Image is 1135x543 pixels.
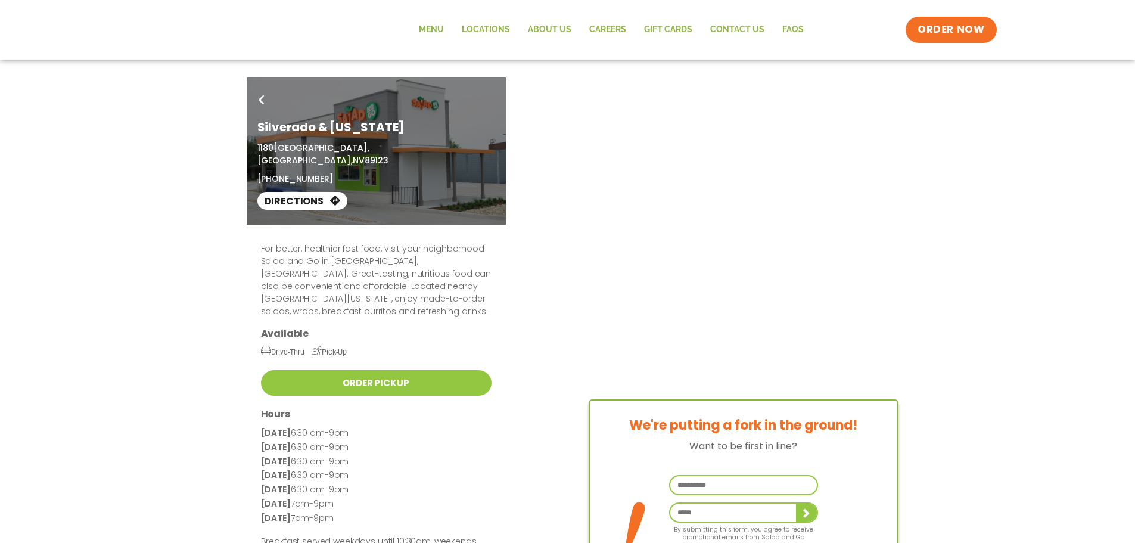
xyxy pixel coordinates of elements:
[261,408,492,420] h3: Hours
[635,16,701,44] a: GIFT CARDS
[261,243,492,318] p: For better, healthier fast food, visit your neighborhood Salad and Go in [GEOGRAPHIC_DATA], [GEOG...
[261,370,492,396] a: Order Pickup
[261,468,492,483] p: 6:30 am-9pm
[453,16,519,44] a: Locations
[261,427,291,439] strong: [DATE]
[353,154,365,166] span: NV
[519,16,580,44] a: About Us
[410,16,453,44] a: Menu
[261,483,291,495] strong: [DATE]
[261,426,492,440] p: 6:30 am-9pm
[261,511,492,526] p: 7am-9pm
[312,347,347,356] span: Pick-Up
[701,16,773,44] a: Contact Us
[261,441,291,453] strong: [DATE]
[261,347,304,356] span: Drive-Thru
[261,497,492,511] p: 7am-9pm
[773,16,813,44] a: FAQs
[257,173,334,185] a: [PHONE_NUMBER]
[669,523,818,541] p: By submitting this form, you agree to receive promotional emails from Salad and Go
[257,192,347,210] a: Directions
[906,17,996,43] a: ORDER NOW
[273,142,369,154] span: [GEOGRAPHIC_DATA],
[261,469,291,481] strong: [DATE]
[365,154,388,166] span: 89123
[261,512,291,524] strong: [DATE]
[590,418,897,433] h3: We're putting a fork in the ground!
[918,23,984,37] span: ORDER NOW
[580,16,635,44] a: Careers
[261,440,492,455] p: 6:30 am-9pm
[261,327,492,340] h3: Available
[261,483,492,497] p: 6:30 am-9pm
[261,455,291,467] strong: [DATE]
[261,455,492,469] p: 6:30 am-9pm
[257,118,495,136] h1: Silverado & [US_STATE]
[590,439,897,454] p: Want to be first in line?
[261,498,291,510] strong: [DATE]
[410,16,813,44] nav: Menu
[139,6,318,54] img: new-SAG-logo-768×292
[257,142,273,154] span: 1180
[257,154,353,166] span: [GEOGRAPHIC_DATA],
